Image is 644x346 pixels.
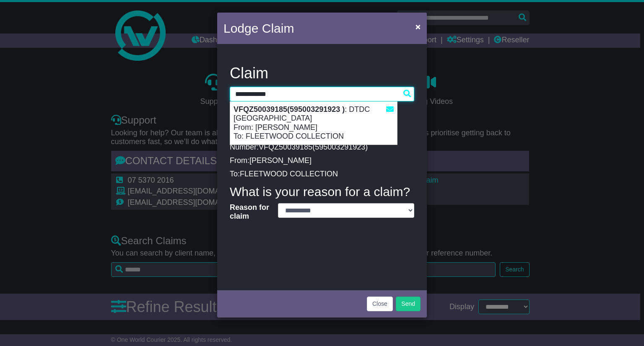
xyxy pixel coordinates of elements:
[396,297,421,311] button: Send
[411,18,425,35] button: Close
[230,170,414,179] p: To:
[230,102,397,145] div: : DTDC [GEOGRAPHIC_DATA] From: [PERSON_NAME] To: FLEETWOOD COLLECTION
[367,297,393,311] button: Close
[230,65,414,82] h3: Claim
[230,156,414,165] p: From:
[240,170,338,178] span: FLEETWOOD COLLECTION
[315,143,365,151] span: 595003291923
[230,185,414,199] h4: What is your reason for a claim?
[223,19,294,38] h4: Lodge Claim
[415,22,421,31] span: ×
[234,105,345,114] strong: VFQZ50039185(595003291923 )
[259,143,312,151] span: VFQZ50039185
[249,156,312,165] span: [PERSON_NAME]
[226,203,274,221] label: Reason for claim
